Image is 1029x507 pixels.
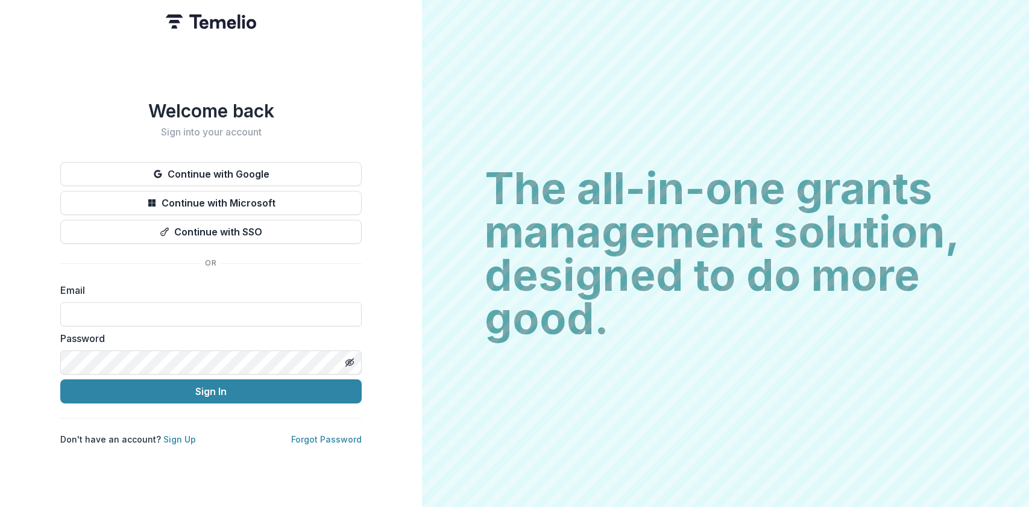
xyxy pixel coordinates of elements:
[291,434,362,444] a: Forgot Password
[60,379,362,403] button: Sign In
[60,331,354,346] label: Password
[340,353,359,372] button: Toggle password visibility
[60,433,196,446] p: Don't have an account?
[60,220,362,244] button: Continue with SSO
[163,434,196,444] a: Sign Up
[60,191,362,215] button: Continue with Microsoft
[60,283,354,297] label: Email
[166,14,256,29] img: Temelio
[60,100,362,122] h1: Welcome back
[60,126,362,138] h2: Sign into your account
[60,162,362,186] button: Continue with Google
